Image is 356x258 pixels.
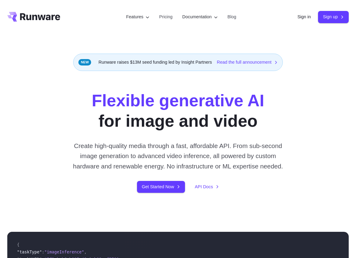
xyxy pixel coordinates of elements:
a: Get Started Now [137,181,185,193]
a: Sign in [297,13,311,20]
a: Go to / [7,12,60,22]
a: Sign up [318,11,349,23]
label: Documentation [182,13,218,20]
span: "imageInference" [44,249,84,254]
p: Create high-quality media through a fast, affordable API. From sub-second image generation to adv... [69,141,287,171]
a: Read the full announcement [217,59,278,66]
span: "taskType" [17,249,42,254]
label: Features [126,13,149,20]
span: : [42,249,44,254]
span: , [84,249,87,254]
a: Pricing [159,13,173,20]
a: API Docs [195,183,219,190]
a: Blog [228,13,236,20]
span: { [17,242,19,247]
h1: for image and video [92,90,264,131]
strong: Flexible generative AI [92,91,264,110]
div: Runware raises $13M seed funding led by Insight Partners [73,54,283,71]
